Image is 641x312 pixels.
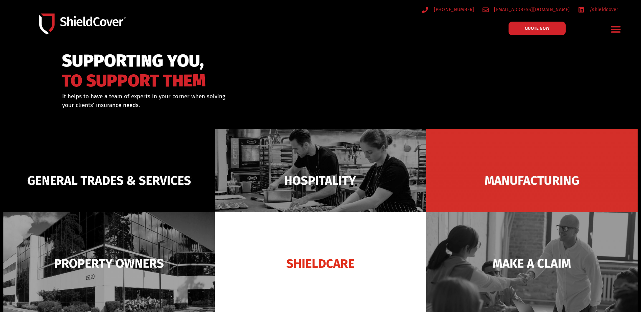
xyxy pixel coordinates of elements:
p: your clients’ insurance needs. [62,101,355,110]
div: It helps to have a team of experts in your corner when solving [62,92,355,109]
span: [EMAIL_ADDRESS][DOMAIN_NAME] [492,5,570,14]
span: [PHONE_NUMBER] [432,5,474,14]
a: [PHONE_NUMBER] [422,5,474,14]
a: [EMAIL_ADDRESS][DOMAIN_NAME] [483,5,570,14]
span: SUPPORTING YOU, [62,54,206,68]
div: Menu Toggle [608,21,624,37]
a: QUOTE NOW [509,22,566,35]
span: /shieldcover [588,5,618,14]
span: QUOTE NOW [525,26,549,30]
img: Shield-Cover-Underwriting-Australia-logo-full [39,14,126,35]
a: /shieldcover [578,5,618,14]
